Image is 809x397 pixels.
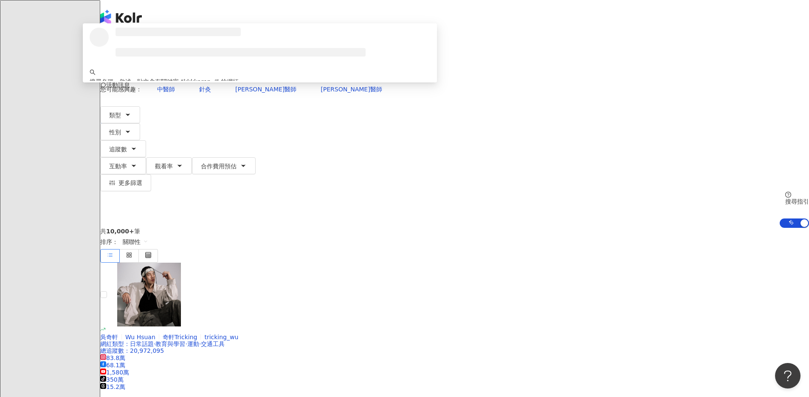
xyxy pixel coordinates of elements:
[185,340,187,347] span: ·
[100,369,129,376] span: 1,580萬
[100,228,809,235] div: 共 筆
[312,81,391,98] button: [PERSON_NAME]醫師
[100,123,140,140] button: 性別
[190,81,220,98] button: 針灸
[109,112,121,119] span: 類型
[100,376,124,383] span: 350萬
[100,362,125,369] span: 68.1萬
[201,163,237,170] span: 合作費用預估
[100,140,146,157] button: 追蹤數
[785,192,791,198] span: question-circle
[100,340,809,347] div: 網紅類型 ：
[204,334,238,340] span: tricking_wu
[235,86,296,93] span: [PERSON_NAME]醫師
[90,77,430,86] div: 搜尋名稱、敘述、貼文含有關鍵字 “ ” 的網紅
[157,86,175,93] span: 中醫師
[199,340,201,347] span: ·
[100,157,146,174] button: 互動率
[125,334,155,340] span: Wu Hsuan
[100,10,142,25] img: logo
[90,69,96,75] span: search
[155,163,173,170] span: 觀看率
[163,334,197,340] span: 奇軒Tricking
[100,383,125,390] span: 15.2萬
[109,129,121,136] span: 性別
[100,347,809,354] div: 總追蹤數 ： 20,972,095
[148,81,184,98] button: 中醫師
[106,82,130,88] span: 活動訊息
[154,340,155,347] span: ·
[130,340,154,347] span: 日常話題
[187,340,199,347] span: 運動
[100,106,140,123] button: 類型
[109,163,127,170] span: 互動率
[123,235,148,249] span: 關聯性
[100,354,125,361] span: 83.8萬
[117,263,181,326] img: KOL Avatar
[100,57,809,64] div: 台灣
[192,157,256,174] button: 合作費用預估
[100,86,142,93] span: 您可能感興趣：
[775,363,801,388] iframe: Help Scout Beacon - Open
[100,334,118,340] span: 吳奇軒
[321,86,382,93] span: [PERSON_NAME]醫師
[106,228,134,235] span: 10,000+
[184,78,216,85] span: kkkkaren_/
[201,340,225,347] span: 交通工具
[146,157,192,174] button: 觀看率
[226,81,305,98] button: [PERSON_NAME]醫師
[100,235,809,249] div: 排序：
[118,179,142,186] span: 更多篩選
[199,86,211,93] span: 針灸
[155,340,185,347] span: 教育與學習
[100,174,151,191] button: 更多篩選
[109,146,127,153] span: 追蹤數
[785,198,809,205] div: 搜尋指引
